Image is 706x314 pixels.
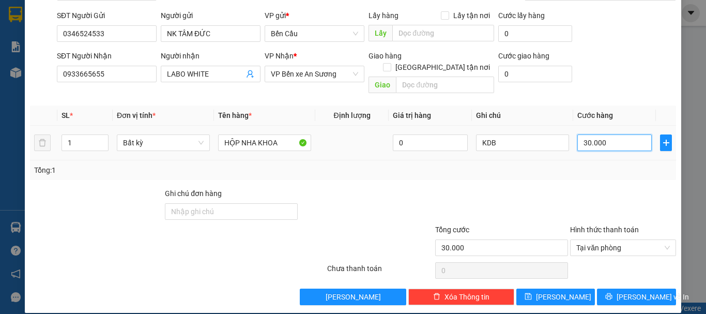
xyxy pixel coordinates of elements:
[34,134,51,151] button: delete
[472,106,573,126] th: Ghi chú
[661,139,671,147] span: plus
[516,289,595,305] button: save[PERSON_NAME]
[326,291,381,303] span: [PERSON_NAME]
[165,203,298,220] input: Ghi chú đơn hàng
[218,111,252,119] span: Tên hàng
[57,10,157,21] div: SĐT Người Gửi
[408,289,514,305] button: deleteXóa Thông tin
[597,289,676,305] button: printer[PERSON_NAME] và In
[161,50,260,62] div: Người nhận
[369,77,396,93] span: Giao
[444,291,489,303] span: Xóa Thông tin
[271,26,358,41] span: Bến Cầu
[271,66,358,82] span: VP Bến xe An Sương
[392,25,494,41] input: Dọc đường
[123,135,204,151] span: Bất kỳ
[476,134,569,151] input: Ghi Chú
[246,70,254,78] span: user-add
[605,293,612,301] span: printer
[536,291,591,303] span: [PERSON_NAME]
[62,111,70,119] span: SL
[34,165,273,176] div: Tổng: 1
[265,52,294,60] span: VP Nhận
[165,189,222,198] label: Ghi chú đơn hàng
[498,52,549,60] label: Cước giao hàng
[57,50,157,62] div: SĐT Người Nhận
[498,11,545,20] label: Cước lấy hàng
[333,111,370,119] span: Định lượng
[300,289,406,305] button: [PERSON_NAME]
[576,240,670,256] span: Tại văn phòng
[498,25,572,42] input: Cước lấy hàng
[369,52,402,60] span: Giao hàng
[449,10,494,21] span: Lấy tận nơi
[393,111,431,119] span: Giá trị hàng
[525,293,532,301] span: save
[617,291,689,303] span: [PERSON_NAME] và In
[391,62,494,73] span: [GEOGRAPHIC_DATA] tận nơi
[369,25,392,41] span: Lấy
[161,10,260,21] div: Người gửi
[498,66,572,82] input: Cước giao hàng
[265,10,364,21] div: VP gửi
[396,77,494,93] input: Dọc đường
[218,134,311,151] input: VD: Bàn, Ghế
[393,134,467,151] input: 0
[433,293,440,301] span: delete
[435,226,469,234] span: Tổng cước
[369,11,398,20] span: Lấy hàng
[117,111,156,119] span: Đơn vị tính
[660,134,672,151] button: plus
[570,226,639,234] label: Hình thức thanh toán
[326,263,434,281] div: Chưa thanh toán
[577,111,613,119] span: Cước hàng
